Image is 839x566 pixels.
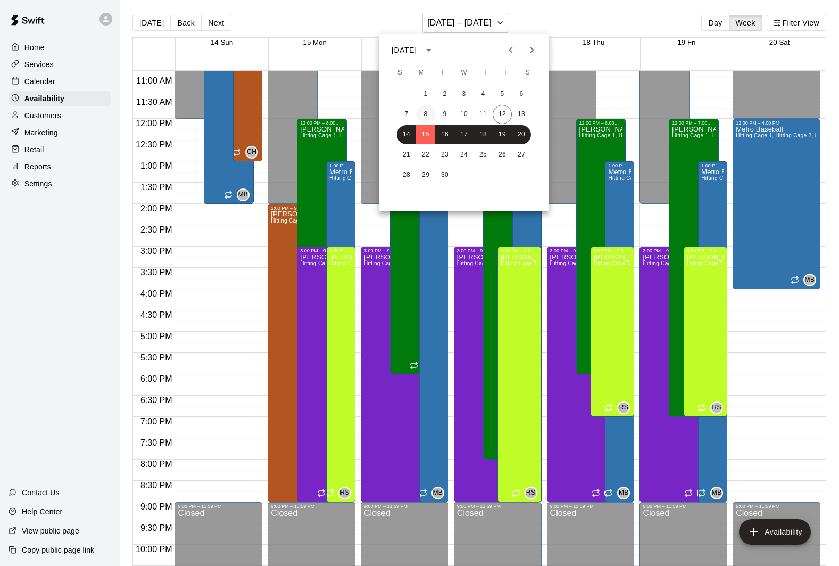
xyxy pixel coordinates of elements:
button: 7 [397,105,416,124]
span: Tuesday [433,62,452,84]
button: Next month [521,39,543,61]
button: 8 [416,105,435,124]
button: 11 [474,105,493,124]
button: 2 [435,85,454,104]
button: 25 [474,145,493,165]
button: 1 [416,85,435,104]
button: 24 [454,145,474,165]
span: Wednesday [454,62,474,84]
span: Friday [497,62,516,84]
span: Monday [412,62,431,84]
button: 17 [454,125,474,144]
button: calendar view is open, switch to year view [420,41,438,59]
button: 28 [397,166,416,185]
button: 15 [416,125,435,144]
button: 13 [512,105,531,124]
button: 14 [397,125,416,144]
button: 30 [435,166,454,185]
span: Sunday [391,62,410,84]
button: 10 [454,105,474,124]
button: 5 [493,85,512,104]
button: 12 [493,105,512,124]
button: 29 [416,166,435,185]
button: 26 [493,145,512,165]
button: Previous month [500,39,521,61]
span: Saturday [518,62,537,84]
button: 21 [397,145,416,165]
div: [DATE] [392,45,417,56]
span: Thursday [476,62,495,84]
button: 16 [435,125,454,144]
button: 19 [493,125,512,144]
button: 6 [512,85,531,104]
button: 22 [416,145,435,165]
button: 3 [454,85,474,104]
button: 20 [512,125,531,144]
button: 18 [474,125,493,144]
button: 23 [435,145,454,165]
button: 4 [474,85,493,104]
button: 27 [512,145,531,165]
button: 9 [435,105,454,124]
